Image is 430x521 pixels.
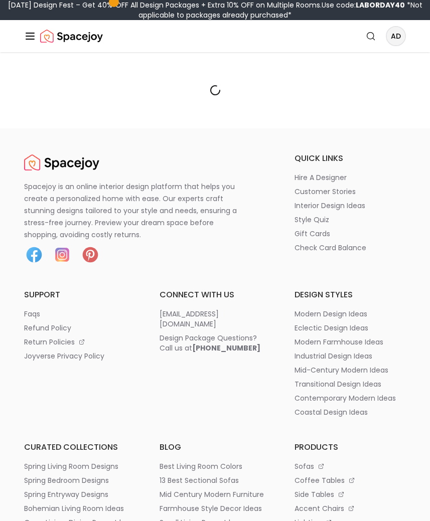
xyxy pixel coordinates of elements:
a: modern design ideas [295,309,406,319]
a: spring living room designs [24,461,135,471]
button: AD [386,26,406,46]
p: modern farmhouse ideas [295,337,383,347]
p: spring living room designs [24,461,118,471]
span: AD [387,27,405,45]
a: joyverse privacy policy [24,351,135,361]
p: spring entryway designs [24,489,108,499]
p: Spacejoy is an online interior design platform that helps you create a personalized home with eas... [24,181,249,241]
p: farmhouse style decor ideas [160,503,262,513]
a: spring entryway designs [24,489,135,499]
p: mid century modern furniture [160,489,264,499]
a: side tables [295,489,406,499]
a: Spacejoy [24,152,99,172]
a: bohemian living room ideas [24,503,135,513]
a: farmhouse style decor ideas [160,503,271,513]
nav: Global [24,20,406,52]
h6: support [24,289,135,301]
h6: blog [160,441,271,453]
a: spring bedroom designs [24,475,135,485]
a: coastal design ideas [295,407,406,417]
p: bohemian living room ideas [24,503,124,513]
p: coastal design ideas [295,407,368,417]
p: 13 best sectional sofas [160,475,239,485]
a: mid-century modern ideas [295,365,406,375]
h6: products [295,441,406,453]
a: Design Package Questions?Call us at[PHONE_NUMBER] [160,333,271,353]
p: joyverse privacy policy [24,351,104,361]
p: accent chairs [295,503,344,513]
p: side tables [295,489,334,499]
img: Instagram icon [52,245,72,265]
a: mid century modern furniture [160,489,271,499]
a: hire a designer [295,172,406,183]
p: check card balance [295,243,366,253]
p: contemporary modern ideas [295,393,396,403]
p: customer stories [295,187,356,197]
a: return policies [24,337,135,347]
p: return policies [24,337,75,347]
p: style quiz [295,215,329,225]
a: best living room colors [160,461,271,471]
p: sofas [295,461,314,471]
a: Spacejoy [40,26,103,46]
a: faqs [24,309,135,319]
p: spring bedroom designs [24,475,109,485]
a: transitional design ideas [295,379,406,389]
a: [EMAIL_ADDRESS][DOMAIN_NAME] [160,309,271,329]
a: contemporary modern ideas [295,393,406,403]
p: mid-century modern ideas [295,365,388,375]
a: accent chairs [295,503,406,513]
a: refund policy [24,323,135,333]
a: coffee tables [295,475,406,485]
p: eclectic design ideas [295,323,368,333]
a: sofas [295,461,406,471]
a: customer stories [295,187,406,197]
p: hire a designer [295,172,347,183]
p: best living room colors [160,461,242,471]
div: Design Package Questions? Call us at [160,333,260,353]
a: 13 best sectional sofas [160,475,271,485]
p: interior design ideas [295,201,365,211]
img: Pinterest icon [80,245,100,265]
h6: connect with us [160,289,271,301]
a: interior design ideas [295,201,406,211]
a: modern farmhouse ideas [295,337,406,347]
b: [PHONE_NUMBER] [192,343,260,353]
p: faqs [24,309,40,319]
a: gift cards [295,229,406,239]
p: coffee tables [295,475,345,485]
img: Spacejoy Logo [24,152,99,172]
p: industrial design ideas [295,351,372,361]
a: check card balance [295,243,406,253]
a: eclectic design ideas [295,323,406,333]
h6: design styles [295,289,406,301]
a: style quiz [295,215,406,225]
img: Facebook icon [24,245,44,265]
p: gift cards [295,229,330,239]
p: refund policy [24,323,71,333]
a: industrial design ideas [295,351,406,361]
p: transitional design ideas [295,379,381,389]
h6: quick links [295,152,406,164]
img: Spacejoy Logo [40,26,103,46]
h6: curated collections [24,441,135,453]
p: modern design ideas [295,309,367,319]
